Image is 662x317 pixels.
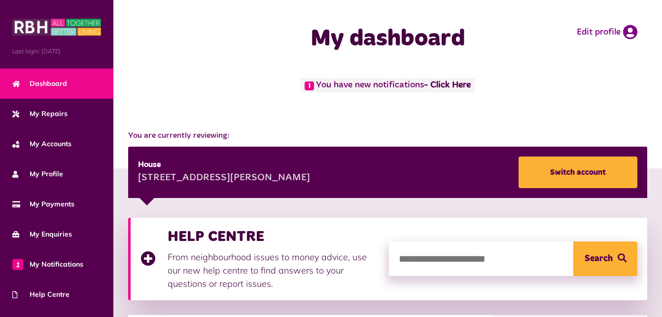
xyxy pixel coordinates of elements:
a: Switch account [519,157,637,188]
span: My Enquiries [12,229,72,239]
span: Dashboard [12,79,67,89]
div: [STREET_ADDRESS][PERSON_NAME] [138,171,310,186]
span: Help Centre [12,289,70,300]
p: From neighbourhood issues to money advice, use our new help centre to find answers to your questi... [168,250,379,290]
span: Last login: [DATE] [12,47,101,56]
a: - Click Here [424,81,471,90]
div: House [138,159,310,171]
span: My Repairs [12,109,68,119]
h3: HELP CENTRE [168,228,379,245]
span: 1 [305,81,314,90]
span: My Profile [12,169,63,179]
a: Edit profile [577,25,637,40]
span: You are currently reviewing: [128,130,647,142]
span: My Payments [12,199,74,209]
span: My Notifications [12,259,83,270]
button: Search [573,241,637,276]
img: MyRBH [12,17,101,37]
span: My Accounts [12,139,71,149]
span: Search [585,241,613,276]
span: 1 [12,259,23,270]
h1: My dashboard [260,25,515,53]
span: You have new notifications [300,78,475,92]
